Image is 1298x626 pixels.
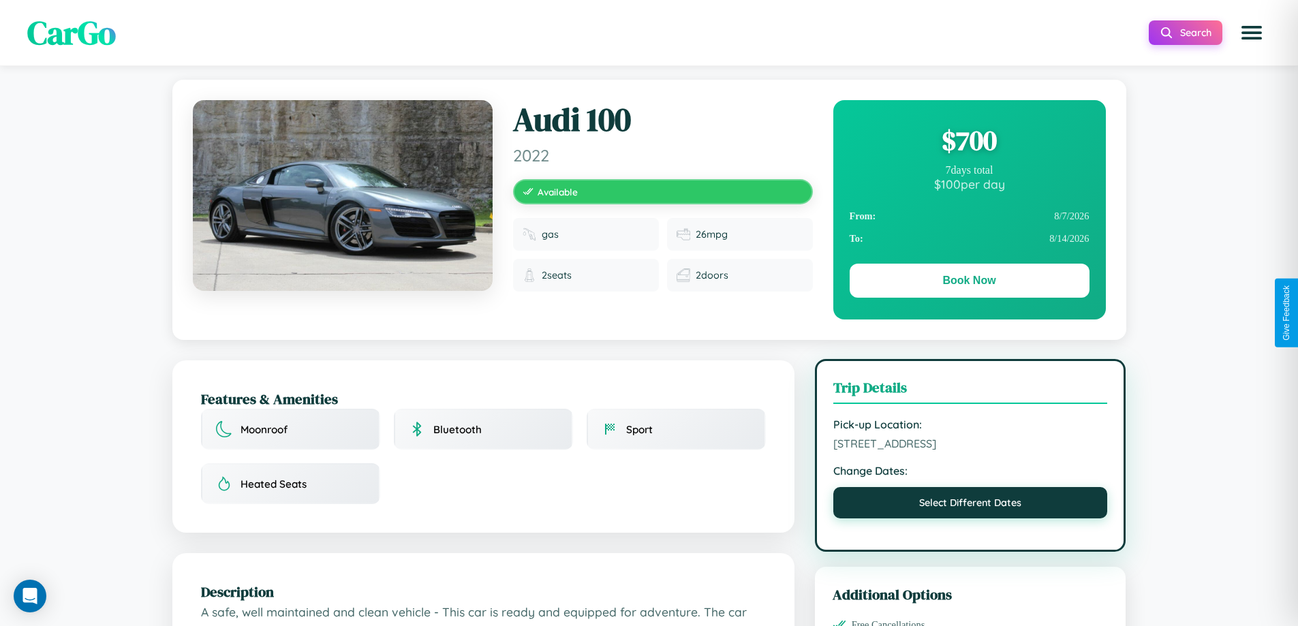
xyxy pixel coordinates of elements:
h3: Trip Details [833,377,1108,404]
span: Moonroof [241,423,288,436]
img: Fuel type [523,228,536,241]
span: 2 seats [542,269,572,281]
div: $ 100 per day [850,176,1090,191]
span: Search [1180,27,1211,39]
span: 26 mpg [696,228,728,240]
h3: Additional Options [833,584,1109,604]
div: 8 / 14 / 2026 [850,228,1090,250]
strong: To: [850,233,863,245]
strong: Change Dates: [833,464,1108,478]
div: 7 days total [850,164,1090,176]
div: $ 700 [850,122,1090,159]
strong: From: [850,210,876,222]
span: Available [538,186,578,198]
span: Bluetooth [433,423,482,436]
span: [STREET_ADDRESS] [833,437,1108,450]
img: Doors [677,268,690,282]
span: gas [542,228,559,240]
img: Fuel efficiency [677,228,690,241]
button: Search [1149,20,1222,45]
button: Open menu [1233,14,1271,52]
span: CarGo [27,10,116,55]
div: 8 / 7 / 2026 [850,205,1090,228]
span: Heated Seats [241,478,307,490]
strong: Pick-up Location: [833,418,1108,431]
h1: Audi 100 [513,100,813,140]
img: Audi 100 2022 [193,100,493,291]
button: Select Different Dates [833,487,1108,518]
div: Open Intercom Messenger [14,580,46,612]
h2: Description [201,582,766,601]
span: 2 doors [696,269,728,281]
h2: Features & Amenities [201,389,766,409]
button: Book Now [850,264,1090,298]
img: Seats [523,268,536,282]
span: Sport [626,423,653,436]
div: Give Feedback [1282,285,1291,341]
span: 2022 [513,145,813,166]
